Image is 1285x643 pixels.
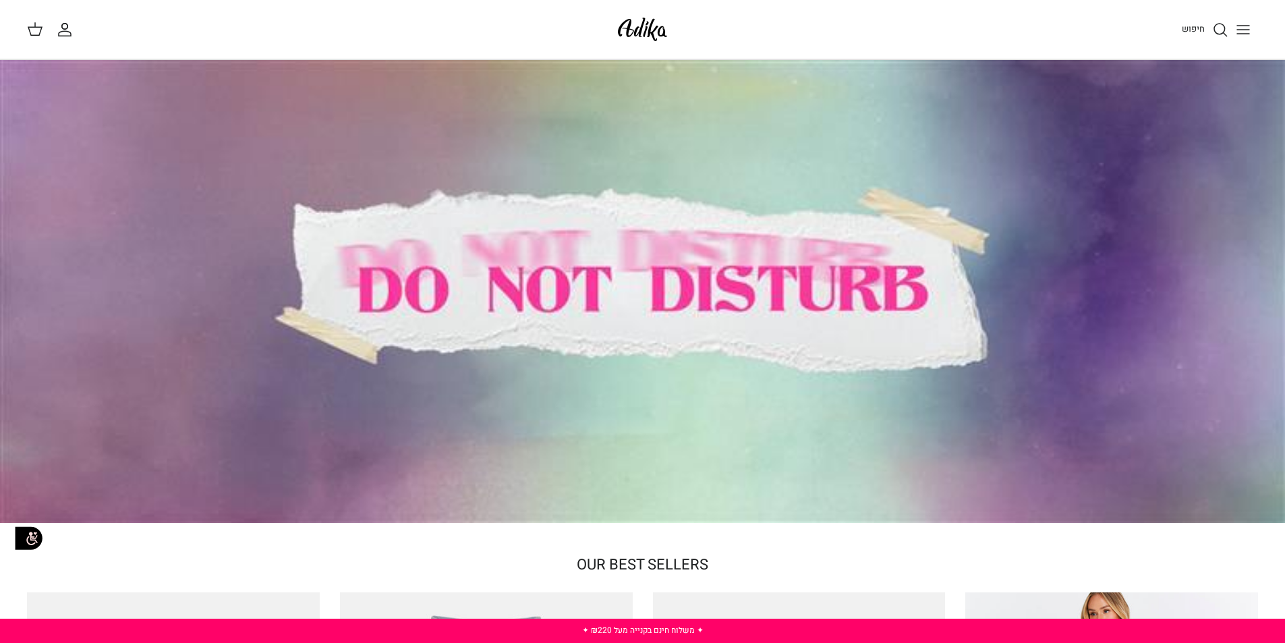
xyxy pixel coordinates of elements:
[577,554,708,576] a: OUR BEST SELLERS
[1182,22,1205,35] span: חיפוש
[1228,15,1258,45] button: Toggle menu
[57,22,78,38] a: החשבון שלי
[614,13,671,45] img: Adika IL
[10,520,47,557] img: accessibility_icon02.svg
[1182,22,1228,38] a: חיפוש
[582,624,704,636] a: ✦ משלוח חינם בקנייה מעל ₪220 ✦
